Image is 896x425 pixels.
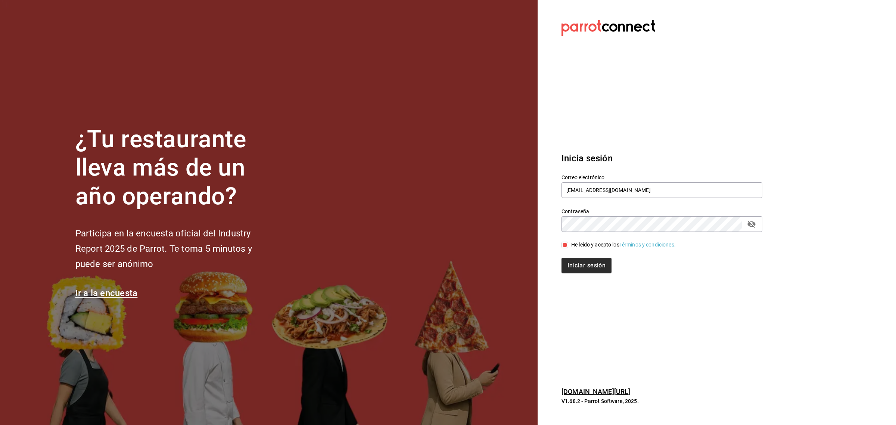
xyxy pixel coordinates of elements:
[745,218,758,230] button: passwordField
[75,226,277,272] h2: Participa en la encuesta oficial del Industry Report 2025 de Parrot. Te toma 5 minutos y puede se...
[561,182,762,198] input: Ingresa tu correo electrónico
[561,397,762,405] p: V1.68.2 - Parrot Software, 2025.
[571,241,676,249] div: He leído y acepto los
[561,208,762,214] label: Contraseña
[561,152,762,165] h3: Inicia sesión
[561,388,630,395] a: [DOMAIN_NAME][URL]
[561,258,612,273] button: Iniciar sesión
[75,125,277,211] h1: ¿Tu restaurante lleva más de un año operando?
[561,174,762,180] label: Correo electrónico
[75,288,138,298] a: Ir a la encuesta
[619,242,676,248] a: Términos y condiciones.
